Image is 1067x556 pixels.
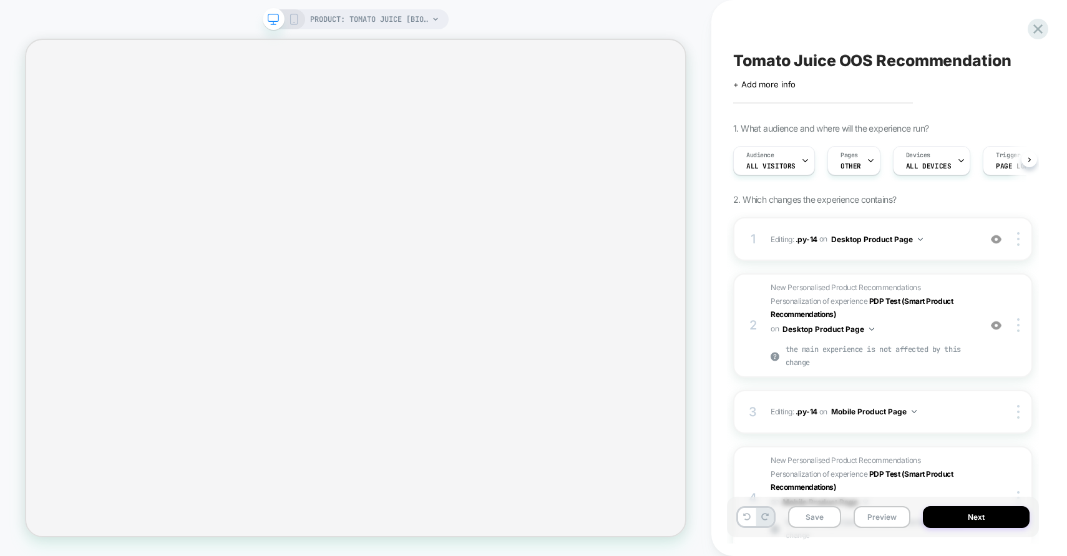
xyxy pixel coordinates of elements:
p: the main experience is not affected by this change [771,343,973,370]
span: Pages [840,151,858,160]
span: Editing : [771,232,973,247]
span: .py-14 [796,407,817,416]
span: 2. Which changes the experience contains? [733,194,896,205]
span: Audience [746,151,774,160]
img: close [1017,405,1020,419]
span: New Personalised Product Recommendations Personalization of experience [771,283,953,319]
button: Next [923,506,1030,528]
button: Mobile Product Page [782,494,868,510]
span: on [819,405,827,419]
span: New Personalised Product Recommendations Personalization of experience [771,456,953,492]
div: 2 [747,314,759,336]
span: Devices [906,151,930,160]
img: crossed eye [991,234,1001,245]
span: Trigger [996,151,1020,160]
img: crossed eye [991,320,1001,331]
img: down arrow [912,410,917,413]
div: 3 [747,401,759,423]
span: All Visitors [746,162,796,170]
span: ALL DEVICES [906,162,951,170]
button: Desktop Product Page [782,321,874,337]
img: down arrow [869,328,874,331]
button: Mobile Product Page [831,404,917,419]
span: Tomato Juice OOS Recommendation [733,51,1011,70]
span: OTHER [840,162,861,170]
img: close [1017,318,1020,332]
span: on [771,495,779,509]
img: down arrow [918,238,923,241]
span: Editing : [771,404,973,419]
button: Desktop Product Page [831,232,923,247]
span: .py-14 [796,234,817,243]
span: 1. What audience and where will the experience run? [733,123,928,134]
img: close [1017,491,1020,505]
span: on [771,322,779,336]
span: + Add more info [733,79,796,89]
span: on [819,232,827,246]
span: PRODUCT: TOMATO JUICE [biona organic 2] [310,9,429,29]
button: Save [788,506,841,528]
span: Page Load [996,162,1033,170]
button: Preview [854,506,910,528]
img: close [1017,232,1020,246]
div: 4 [747,487,759,509]
div: 1 [747,228,759,250]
